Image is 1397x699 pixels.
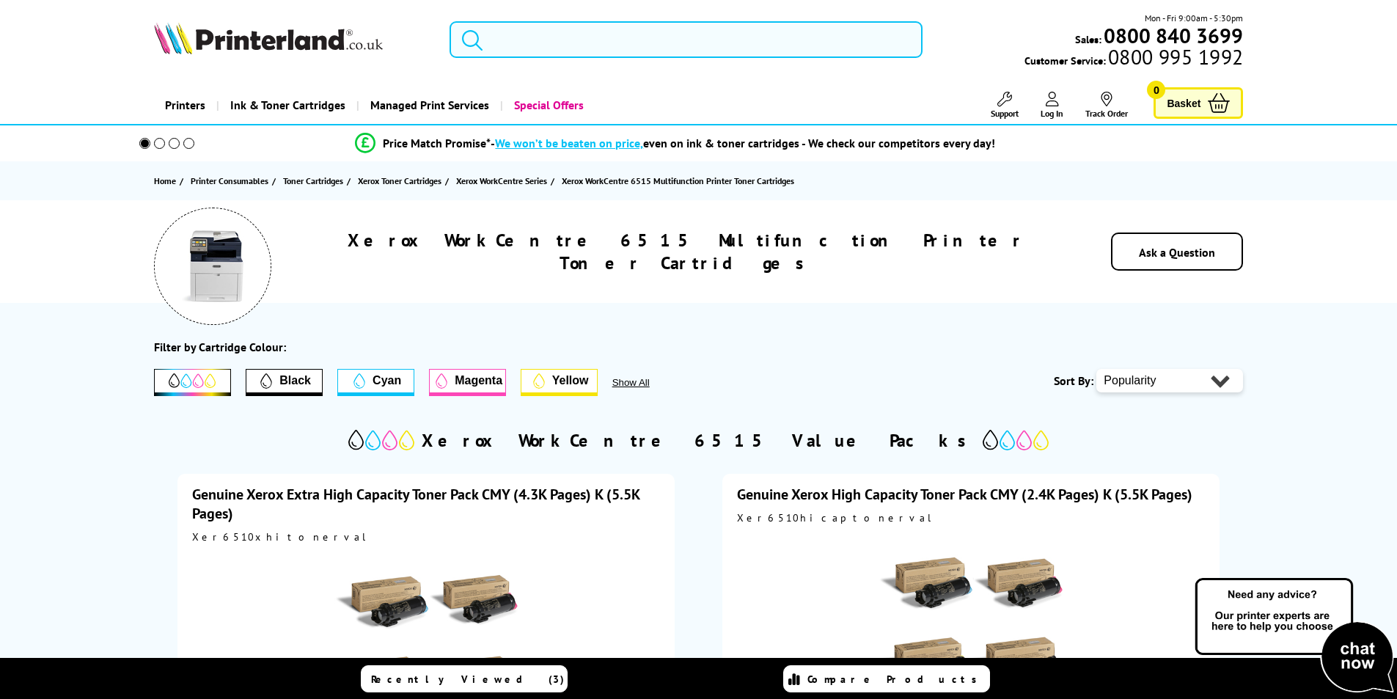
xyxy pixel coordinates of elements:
span: Xerox WorkCentre Series [456,173,547,189]
a: Printerland Logo [154,22,432,57]
a: Track Order [1085,92,1128,119]
span: Yellow [552,374,589,387]
b: 0800 840 3699 [1104,22,1243,49]
a: Printers [154,87,216,124]
span: Magenta [455,374,502,387]
span: Ink & Toner Cartridges [230,87,345,124]
h1: Xerox WorkCentre 6515 Multifunction Printer Toner Cartridges [315,229,1057,274]
a: Compare Products [783,665,990,692]
div: - even on ink & toner cartridges - We check our competitors every day! [491,136,995,150]
span: Log In [1041,108,1063,119]
span: We won’t be beaten on price, [495,136,643,150]
a: Home [154,173,180,189]
span: Recently Viewed (3) [371,673,565,686]
button: Yellow [521,369,598,396]
img: Printerland Logo [154,22,383,54]
span: Basket [1167,93,1200,113]
div: Xer6510xhitonerval [192,530,660,544]
span: Price Match Promise* [383,136,491,150]
span: Xerox Toner Cartridges [358,173,441,189]
span: Sales: [1075,32,1101,46]
a: Toner Cartridges [283,173,347,189]
button: Show All [612,377,689,388]
img: Open Live Chat window [1192,576,1397,696]
img: Xerox WorkCentre 6515 Multifunction Printer Toner Cartridges [176,230,249,303]
button: Filter by Black [246,369,323,396]
a: Xerox Toner Cartridges [358,173,445,189]
span: Support [991,108,1019,119]
a: Xerox WorkCentre Series [456,173,551,189]
h2: Xerox WorkCentre 6515 Value Packs [422,429,975,452]
span: Xerox WorkCentre 6515 Multifunction Printer Toner Cartridges [562,175,794,186]
a: Printer Consumables [191,173,272,189]
a: Log In [1041,92,1063,119]
div: Filter by Cartridge Colour: [154,340,286,354]
span: Black [279,374,311,387]
button: Cyan [337,369,414,396]
span: Cyan [373,374,401,387]
span: Compare Products [807,673,985,686]
a: Genuine Xerox Extra High Capacity Toner Pack CMY (4.3K Pages) K (5.5K Pages) [192,485,639,523]
span: Printer Consumables [191,173,268,189]
a: Ask a Question [1139,245,1215,260]
a: Recently Viewed (3) [361,665,568,692]
a: Support [991,92,1019,119]
span: Sort By: [1054,373,1093,388]
div: Xer6510hicaptonerval [737,511,1205,524]
a: Managed Print Services [356,87,500,124]
a: Ink & Toner Cartridges [216,87,356,124]
button: Magenta [429,369,506,396]
span: Customer Service: [1024,50,1243,67]
li: modal_Promise [120,131,1232,156]
a: Genuine Xerox High Capacity Toner Pack CMY (2.4K Pages) K (5.5K Pages) [737,485,1192,504]
span: Toner Cartridges [283,173,343,189]
span: Mon - Fri 9:00am - 5:30pm [1145,11,1243,25]
span: 0800 995 1992 [1106,50,1243,64]
span: 0 [1147,81,1165,99]
a: 0800 840 3699 [1101,29,1243,43]
a: Special Offers [500,87,595,124]
a: Basket 0 [1154,87,1243,119]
